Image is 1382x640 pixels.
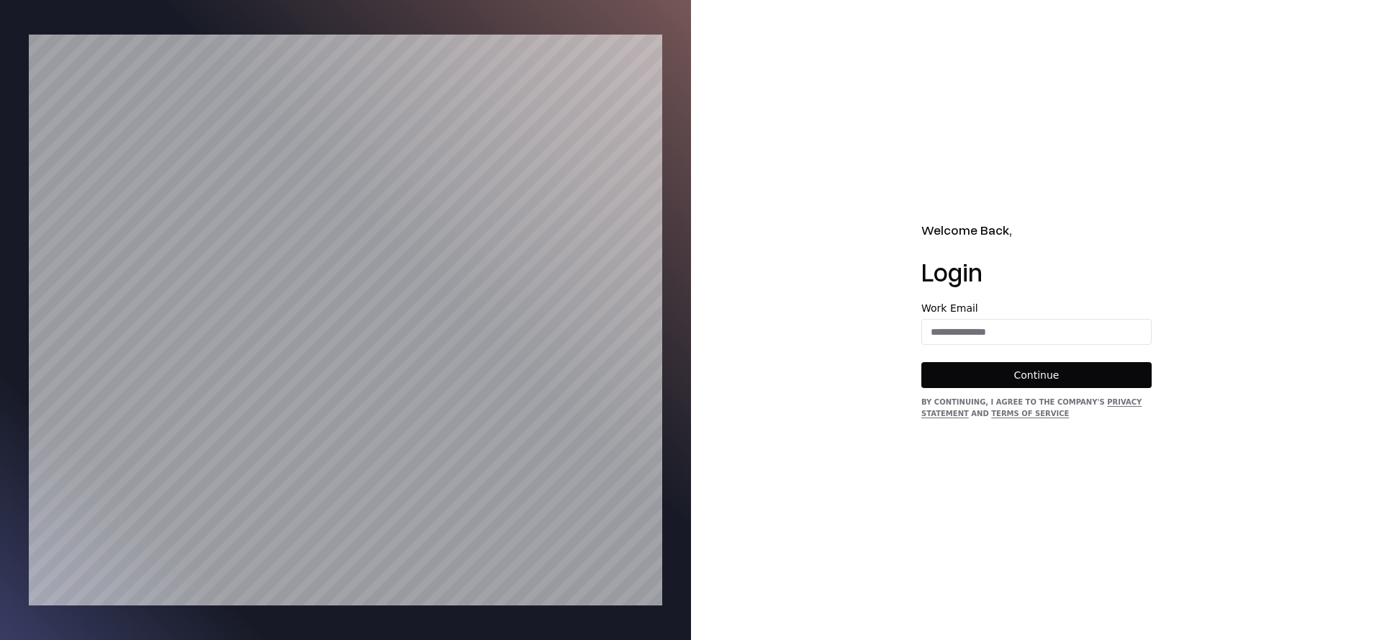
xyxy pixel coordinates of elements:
[921,257,1152,286] h1: Login
[921,303,1152,313] label: Work Email
[921,220,1152,240] h2: Welcome Back,
[921,362,1152,388] button: Continue
[991,410,1069,418] a: Terms of Service
[921,397,1152,420] div: By continuing, I agree to the Company's and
